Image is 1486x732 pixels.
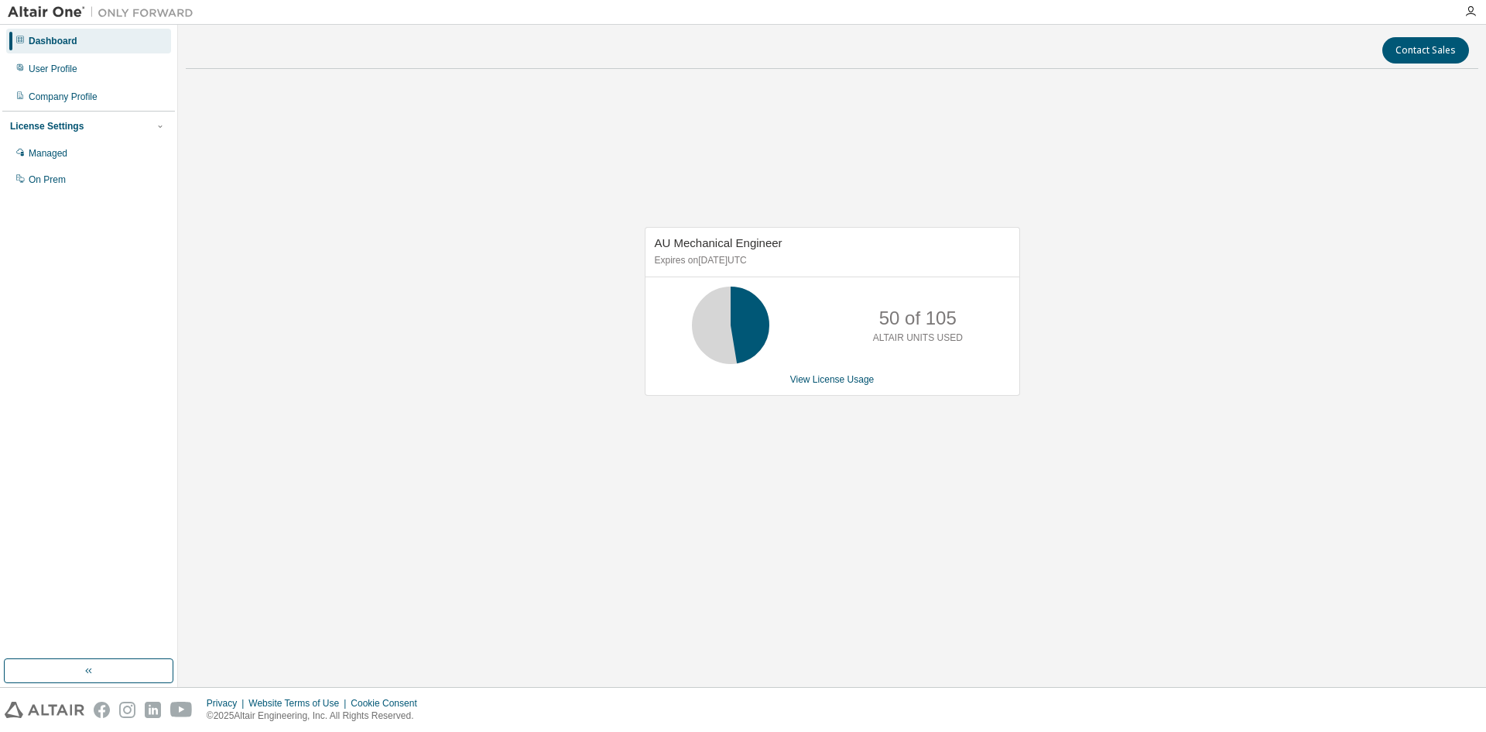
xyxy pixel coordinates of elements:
img: facebook.svg [94,702,110,718]
button: Contact Sales [1382,37,1469,64]
div: User Profile [29,63,77,75]
img: altair_logo.svg [5,702,84,718]
span: AU Mechanical Engineer [655,236,782,249]
div: License Settings [10,120,84,132]
div: On Prem [29,174,66,186]
img: Altair One [8,5,201,20]
div: Dashboard [29,35,77,47]
div: Website Terms of Use [248,697,351,710]
div: Cookie Consent [351,697,426,710]
p: © 2025 Altair Engineering, Inc. All Rights Reserved. [207,710,426,723]
div: Company Profile [29,91,98,103]
p: Expires on [DATE] UTC [655,254,1006,267]
img: instagram.svg [119,702,135,718]
div: Managed [29,147,67,160]
p: ALTAIR UNITS USED [873,332,963,345]
img: linkedin.svg [145,702,161,718]
a: View License Usage [790,374,875,385]
img: youtube.svg [170,702,193,718]
div: Privacy [207,697,248,710]
p: 50 of 105 [879,305,957,332]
